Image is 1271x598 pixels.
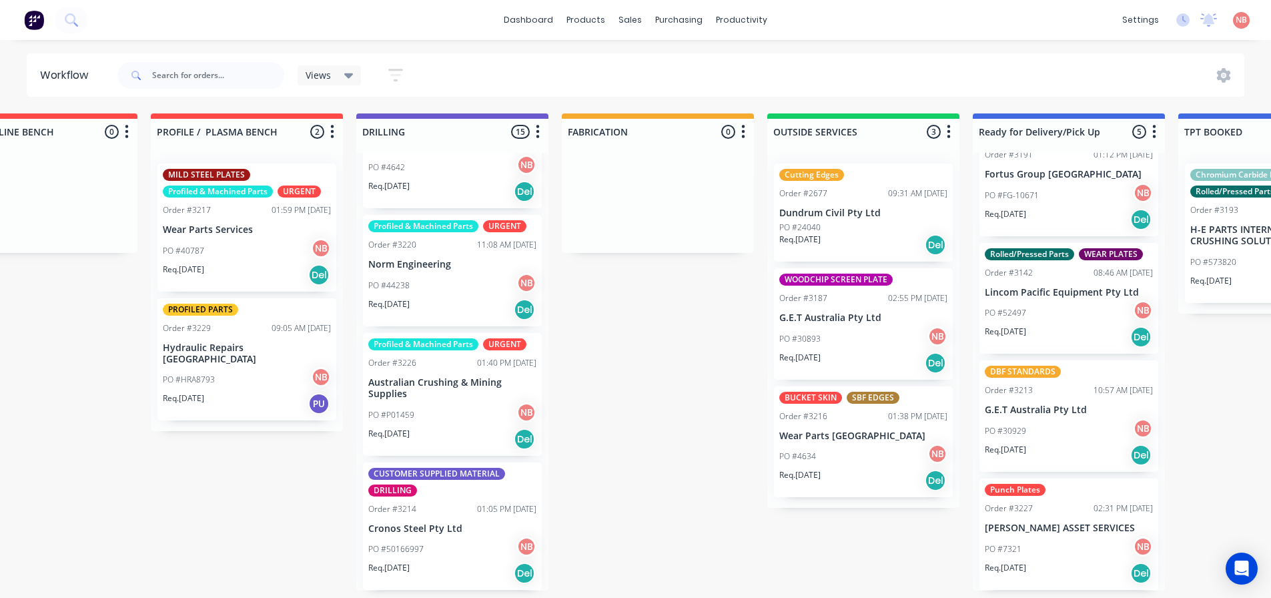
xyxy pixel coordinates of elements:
[368,523,536,535] p: Cronos Steel Pty Ltd
[779,469,821,481] p: Req. [DATE]
[1190,204,1238,216] div: Order #3193
[368,280,410,292] p: PO #44238
[1094,267,1153,279] div: 08:46 AM [DATE]
[368,180,410,192] p: Req. [DATE]
[979,360,1158,472] div: DBF STANDARDSOrder #321310:57 AM [DATE]G.E.T Australia Pty LtdPO #30929NBReq.[DATE]Del
[1133,418,1153,438] div: NB
[483,338,526,350] div: URGENT
[163,204,211,216] div: Order #3217
[612,10,649,30] div: sales
[1094,149,1153,161] div: 01:12 PM [DATE]
[514,299,535,320] div: Del
[497,10,560,30] a: dashboard
[163,186,273,198] div: Profiled & Machined Parts
[311,367,331,387] div: NB
[979,243,1158,354] div: Rolled/Pressed PartsWEAR PLATESOrder #314208:46 AM [DATE]Lincom Pacific Equipment Pty LtdPO #5249...
[985,484,1045,496] div: Punch Plates
[985,208,1026,220] p: Req. [DATE]
[308,393,330,414] div: PU
[560,10,612,30] div: products
[985,169,1153,180] p: Fortus Group [GEOGRAPHIC_DATA]
[979,479,1158,590] div: Punch PlatesOrder #322702:31 PM [DATE][PERSON_NAME] ASSET SERVICESPO #7321NBReq.[DATE]Del
[779,222,821,234] p: PO #24040
[163,224,331,236] p: Wear Parts Services
[985,444,1026,456] p: Req. [DATE]
[40,67,95,83] div: Workflow
[368,259,536,270] p: Norm Engineering
[514,428,535,450] div: Del
[516,537,536,557] div: NB
[272,204,331,216] div: 01:59 PM [DATE]
[888,292,947,304] div: 02:55 PM [DATE]
[368,562,410,574] p: Req. [DATE]
[1133,300,1153,320] div: NB
[308,264,330,286] div: Del
[925,234,946,256] div: Del
[888,410,947,422] div: 01:38 PM [DATE]
[311,238,331,258] div: NB
[927,326,947,346] div: NB
[1116,10,1166,30] div: settings
[163,374,215,386] p: PO #HRA8793
[368,468,505,480] div: CUSTOMER SUPPLIED MATERIAL
[368,239,416,251] div: Order #3220
[985,425,1026,437] p: PO #30929
[152,62,284,89] input: Search for orders...
[985,326,1026,338] p: Req. [DATE]
[779,392,842,404] div: BUCKET SKIN
[163,264,204,276] p: Req. [DATE]
[163,342,331,365] p: Hydraulic Repairs [GEOGRAPHIC_DATA]
[1236,14,1247,26] span: NB
[368,543,424,555] p: PO #50166997
[483,220,526,232] div: URGENT
[477,239,536,251] div: 11:08 AM [DATE]
[368,409,414,421] p: PO #P01459
[927,444,947,464] div: NB
[157,164,336,292] div: MILD STEEL PLATESProfiled & Machined PartsURGENTOrder #321701:59 PM [DATE]Wear Parts ServicesPO #...
[278,186,321,198] div: URGENT
[1130,444,1152,466] div: Del
[24,10,44,30] img: Factory
[368,377,536,400] p: Australian Crushing & Mining Supplies
[163,169,250,181] div: MILD STEEL PLATES
[779,274,893,286] div: WOODCHIP SCREEN PLATE
[779,169,844,181] div: Cutting Edges
[888,188,947,200] div: 09:31 AM [DATE]
[779,188,827,200] div: Order #2677
[477,357,536,369] div: 01:40 PM [DATE]
[1133,537,1153,557] div: NB
[709,10,774,30] div: productivity
[477,503,536,515] div: 01:05 PM [DATE]
[368,338,478,350] div: Profiled & Machined Parts
[985,248,1074,260] div: Rolled/Pressed Parts
[368,428,410,440] p: Req. [DATE]
[649,10,709,30] div: purchasing
[985,562,1026,574] p: Req. [DATE]
[779,451,816,463] p: PO #4634
[985,307,1026,319] p: PO #52497
[847,392,899,404] div: SBF EDGES
[1226,553,1258,585] div: Open Intercom Messenger
[779,312,947,324] p: G.E.T Australia Pty Ltd
[985,503,1033,515] div: Order #3227
[368,485,417,497] div: DRILLING
[985,523,1153,534] p: [PERSON_NAME] ASSET SERVICES
[306,68,331,82] span: Views
[1079,248,1143,260] div: WEAR PLATES
[985,267,1033,279] div: Order #3142
[1130,209,1152,230] div: Del
[157,298,336,421] div: PROFILED PARTSOrder #322909:05 AM [DATE]Hydraulic Repairs [GEOGRAPHIC_DATA]PO #HRA8793NBReq.[DATE]PU
[779,234,821,246] p: Req. [DATE]
[774,268,953,380] div: WOODCHIP SCREEN PLATEOrder #318702:55 PM [DATE]G.E.T Australia Pty LtdPO #30893NBReq.[DATE]Del
[985,366,1061,378] div: DBF STANDARDS
[1130,326,1152,348] div: Del
[368,162,405,174] p: PO #4642
[363,333,542,456] div: Profiled & Machined PartsURGENTOrder #322601:40 PM [DATE]Australian Crushing & Mining SuppliesPO ...
[368,220,478,232] div: Profiled & Machined Parts
[368,357,416,369] div: Order #3226
[925,352,946,374] div: Del
[163,392,204,404] p: Req. [DATE]
[514,181,535,202] div: Del
[774,164,953,262] div: Cutting EdgesOrder #267709:31 AM [DATE]Dundrum Civil Pty LtdPO #24040Req.[DATE]Del
[1094,384,1153,396] div: 10:57 AM [DATE]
